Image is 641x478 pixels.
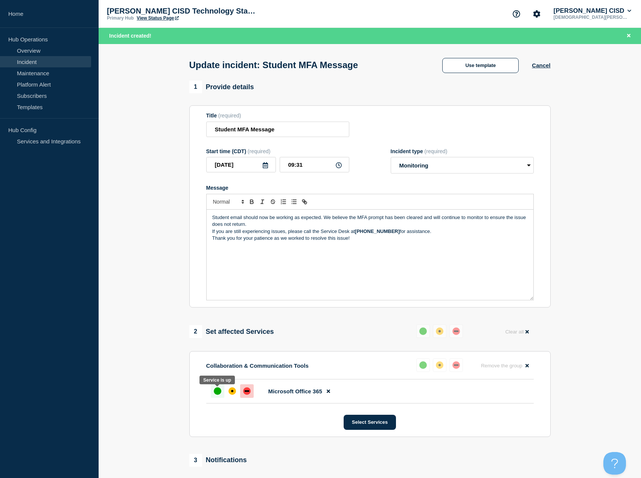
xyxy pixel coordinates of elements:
div: Provide details [189,81,254,93]
strong: [PHONE_NUMBER] [355,228,400,234]
p: [PERSON_NAME] CISD Technology Status [107,7,257,15]
div: Message [207,210,533,300]
button: up [416,358,430,372]
span: (required) [248,148,271,154]
div: affected [228,387,236,395]
span: Microsoft Office 365 [268,388,322,394]
button: Toggle ordered list [278,197,289,206]
button: affected [433,358,446,372]
button: [PERSON_NAME] CISD [552,7,633,15]
p: If you are still experiencing issues, please call the Service Desk at for assistance. [212,228,528,235]
button: down [449,324,463,338]
p: Student email should now be working as expected. We believe the MFA prompt has been cleared and w... [212,214,528,228]
div: down [452,361,460,369]
span: Font size [210,197,247,206]
div: affected [436,327,443,335]
button: Toggle strikethrough text [268,197,278,206]
div: up [419,361,427,369]
button: Toggle bold text [247,197,257,206]
select: Incident type [391,157,534,174]
button: Remove the group [477,358,534,373]
input: Title [206,122,349,137]
div: Start time (CDT) [206,148,349,154]
div: down [243,387,251,395]
iframe: Help Scout Beacon - Open [603,452,626,475]
button: up [416,324,430,338]
div: up [214,387,221,395]
div: Message [206,185,534,191]
button: Toggle link [299,197,310,206]
div: up [419,327,427,335]
input: YYYY-MM-DD [206,157,276,172]
h1: Update incident: Student MFA Message [189,60,358,70]
span: Remove the group [481,363,522,368]
span: (required) [425,148,448,154]
div: down [452,327,460,335]
span: Incident created! [109,33,151,39]
p: Collaboration & Communication Tools [206,362,309,369]
button: down [449,358,463,372]
button: Close banner [624,32,633,40]
a: View Status Page [137,15,178,21]
button: Cancel [532,62,550,69]
div: affected [436,361,443,369]
div: Title [206,113,349,119]
input: HH:MM [280,157,349,172]
button: Account settings [529,6,545,22]
div: Set affected Services [189,325,274,338]
span: (required) [218,113,241,119]
button: affected [433,324,446,338]
div: Notifications [189,454,247,467]
span: 2 [189,325,202,338]
span: 3 [189,454,202,467]
button: Support [509,6,524,22]
p: Primary Hub [107,15,134,21]
button: Use template [442,58,519,73]
p: [DEMOGRAPHIC_DATA][PERSON_NAME] [552,15,630,20]
button: Select Services [344,415,396,430]
button: Toggle italic text [257,197,268,206]
button: Toggle bulleted list [289,197,299,206]
p: Thank you for your patience as we worked to resolve this issue! [212,235,528,242]
div: Service is up [203,378,231,383]
button: Clear all [501,324,533,339]
span: 1 [189,81,202,93]
div: Incident type [391,148,534,154]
